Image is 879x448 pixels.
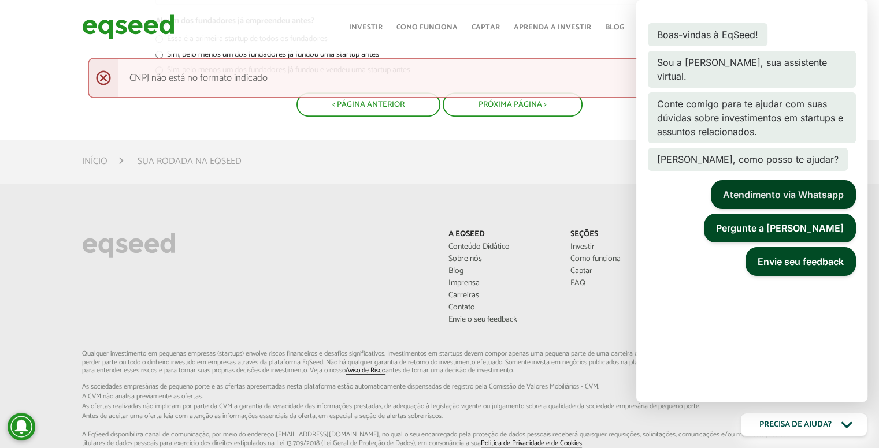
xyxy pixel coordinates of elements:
[82,157,107,166] a: Início
[570,279,675,288] a: FAQ
[82,12,175,42] img: EqSeed
[82,350,798,447] p: Qualquer investimento em pequenas empresas (startups) envolve riscos financeiros e desafios signi...
[155,51,379,62] label: Sim, pelo menos um dos fundadores já fundou uma startup antes
[514,24,591,31] a: Aprenda a investir
[82,413,798,420] span: Antes de aceitar uma oferta leia com atenção as informações essenciais da oferta, em especial...
[448,279,553,288] a: Imprensa
[448,243,553,251] a: Conteúdo Didático
[82,230,176,261] img: EqSeed Logo
[605,24,624,31] a: Blog
[481,440,582,447] a: Política de Privacidade e de Cookies
[88,58,791,98] div: CNPJ não está no formato indicado
[396,24,458,31] a: Como funciona
[570,243,675,251] a: Investir
[346,367,385,375] a: Aviso de Risco
[82,393,798,400] span: A CVM não analisa previamente as ofertas.
[82,383,798,390] span: As sociedades empresárias de pequeno porte e as ofertas apresentadas nesta plataforma estão aut...
[138,154,242,169] li: Sua rodada na EqSeed
[448,316,553,324] a: Envie o seu feedback
[448,267,553,275] a: Blog
[448,292,553,300] a: Carreiras
[472,24,500,31] a: Captar
[82,403,798,410] span: As ofertas realizadas não implicam por parte da CVM a garantia da veracidade das informações p...
[448,230,553,240] p: A EqSeed
[570,267,675,275] a: Captar
[349,24,383,31] a: Investir
[570,230,675,240] p: Seções
[448,255,553,263] a: Sobre nós
[570,255,675,263] a: Como funciona
[448,304,553,312] a: Contato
